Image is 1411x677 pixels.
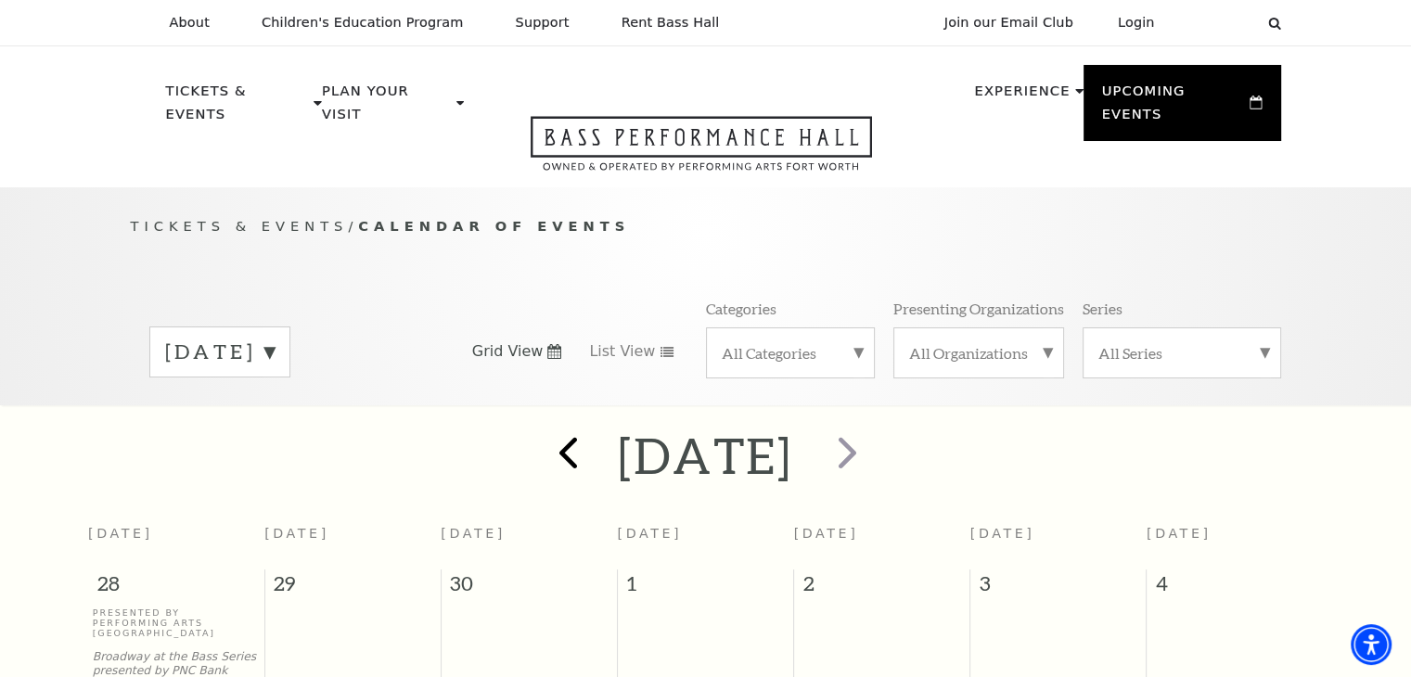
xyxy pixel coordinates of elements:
span: 1 [618,569,793,607]
p: Rent Bass Hall [622,15,720,31]
select: Select: [1185,14,1251,32]
span: [DATE] [1147,526,1212,541]
p: Plan Your Visit [322,80,452,136]
h2: [DATE] [618,426,793,485]
label: [DATE] [165,338,275,366]
button: next [811,423,879,489]
span: Grid View [472,341,544,362]
div: Accessibility Menu [1351,624,1392,665]
p: Presenting Organizations [893,299,1064,318]
p: Presented By Performing Arts [GEOGRAPHIC_DATA] [93,607,260,639]
p: Tickets & Events [166,80,310,136]
p: Categories [706,299,776,318]
button: prev [532,423,600,489]
span: Tickets & Events [131,218,349,234]
span: [DATE] [441,526,506,541]
p: About [170,15,210,31]
span: [DATE] [264,526,329,541]
span: List View [589,341,655,362]
span: Calendar of Events [358,218,630,234]
span: [DATE] [970,526,1035,541]
span: 30 [442,569,617,607]
span: 29 [265,569,441,607]
label: All Organizations [909,343,1048,363]
span: 4 [1147,569,1323,607]
a: Open this option [464,116,939,187]
span: 2 [794,569,969,607]
label: All Categories [722,343,859,363]
p: Children's Education Program [262,15,464,31]
label: All Series [1098,343,1265,363]
p: Experience [974,80,1070,113]
span: 3 [970,569,1146,607]
p: / [131,215,1281,238]
p: Support [516,15,570,31]
span: [DATE] [794,526,859,541]
p: Upcoming Events [1102,80,1246,136]
span: 28 [88,569,264,607]
span: [DATE] [617,526,682,541]
p: Series [1083,299,1122,318]
span: [DATE] [88,526,153,541]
